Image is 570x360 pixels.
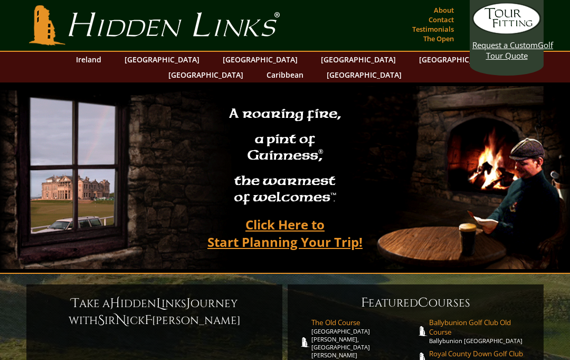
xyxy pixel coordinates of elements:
[222,101,348,212] h2: A roaring fire, a pint of Guinness , the warmest of welcomes™.
[110,295,120,312] span: H
[145,312,152,329] span: F
[197,212,373,254] a: Click Here toStart Planning Your Trip!
[71,295,79,312] span: T
[421,31,457,46] a: The Open
[98,312,104,329] span: S
[298,294,533,311] h6: eatured ourses
[37,295,272,329] h6: ake a idden inks ourney with ir ick [PERSON_NAME]
[431,3,457,17] a: About
[316,52,401,67] a: [GEOGRAPHIC_DATA]
[186,295,191,312] span: J
[429,318,534,337] span: Ballybunion Golf Club Old Course
[116,312,126,329] span: N
[426,12,457,27] a: Contact
[119,52,205,67] a: [GEOGRAPHIC_DATA]
[321,67,407,82] a: [GEOGRAPHIC_DATA]
[472,3,541,61] a: Request a CustomGolf Tour Quote
[429,318,534,345] a: Ballybunion Golf Club Old CourseBallybunion [GEOGRAPHIC_DATA]
[472,40,538,50] span: Request a Custom
[311,318,416,327] span: The Old Course
[261,67,309,82] a: Caribbean
[414,52,499,67] a: [GEOGRAPHIC_DATA]
[410,22,457,36] a: Testimonials
[429,349,534,358] span: Royal County Down Golf Club
[156,295,161,312] span: L
[361,294,368,311] span: F
[71,52,107,67] a: Ireland
[418,294,429,311] span: C
[217,52,303,67] a: [GEOGRAPHIC_DATA]
[163,67,249,82] a: [GEOGRAPHIC_DATA]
